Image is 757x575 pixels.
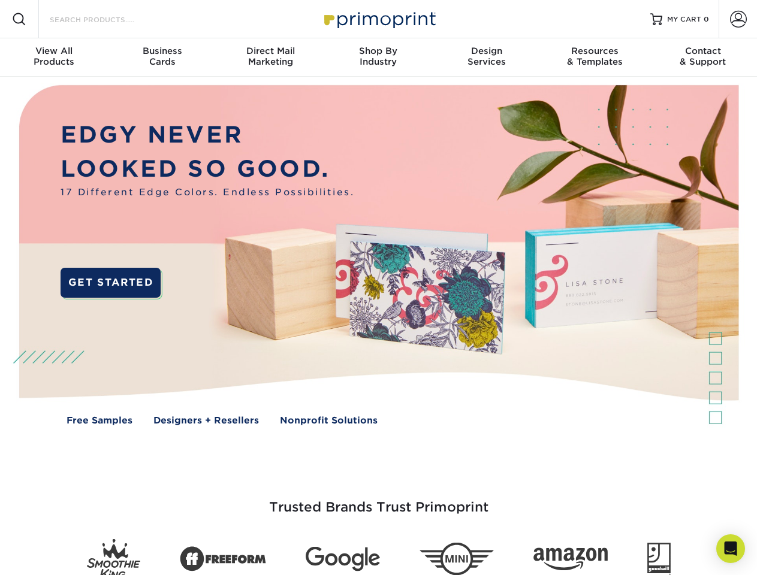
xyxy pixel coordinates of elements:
div: Open Intercom Messenger [716,534,745,563]
div: Services [433,46,541,67]
p: LOOKED SO GOOD. [61,152,354,186]
div: Industry [324,46,432,67]
a: Designers + Resellers [153,414,259,428]
span: Business [108,46,216,56]
a: Direct MailMarketing [216,38,324,77]
a: BusinessCards [108,38,216,77]
div: Marketing [216,46,324,67]
div: & Templates [541,46,649,67]
span: Direct Mail [216,46,324,56]
a: Contact& Support [649,38,757,77]
img: Goodwill [647,543,671,575]
span: Shop By [324,46,432,56]
p: EDGY NEVER [61,118,354,152]
a: Shop ByIndustry [324,38,432,77]
span: Design [433,46,541,56]
span: Resources [541,46,649,56]
a: Nonprofit Solutions [280,414,378,428]
span: MY CART [667,14,701,25]
span: 17 Different Edge Colors. Endless Possibilities. [61,186,354,199]
span: Contact [649,46,757,56]
a: DesignServices [433,38,541,77]
a: Free Samples [67,414,132,428]
img: Google [306,547,380,571]
input: SEARCH PRODUCTS..... [49,12,165,26]
div: & Support [649,46,757,67]
h3: Trusted Brands Trust Primoprint [28,471,729,529]
img: Primoprint [319,6,439,32]
a: GET STARTED [61,268,161,298]
div: Cards [108,46,216,67]
span: 0 [704,15,709,23]
a: Resources& Templates [541,38,649,77]
img: Amazon [533,548,608,571]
